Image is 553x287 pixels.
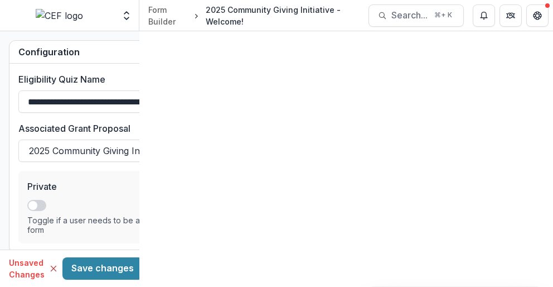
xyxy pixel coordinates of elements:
label: Eligibility Quiz Name [18,73,230,86]
div: Toggle if a user needs to be authenticated to view form [27,216,227,235]
button: Partners [499,4,522,27]
button: Configuration [9,41,245,63]
button: Notifications [473,4,495,27]
button: Save changes [62,257,143,280]
div: Form Builder [148,4,187,27]
span: Search... [391,10,428,21]
p: Unsaved Changes [9,257,45,280]
button: Get Help [526,4,549,27]
div: ⌘ + K [432,9,454,21]
img: CEF logo [36,9,83,22]
nav: breadcrumb [144,2,360,30]
label: Private [27,180,221,193]
label: Associated Grant Proposal [18,122,230,135]
button: Open entity switcher [119,4,134,27]
span: Configuration [18,45,227,59]
div: Configuration [9,63,245,252]
button: Search... [368,4,464,27]
div: 2025 Community Giving Initiative - Welcome! [206,4,355,27]
a: Form Builder [144,2,191,30]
